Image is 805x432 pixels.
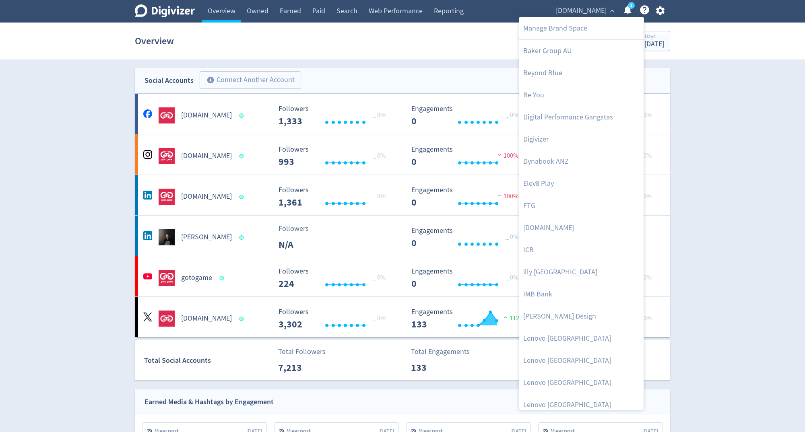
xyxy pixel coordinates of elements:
[519,62,644,84] a: Beyond Blue
[519,150,644,173] a: Dynabook ANZ
[519,128,644,150] a: Digivizer
[519,106,644,128] a: Digital Performance Gangstas
[519,350,644,372] a: Lenovo [GEOGRAPHIC_DATA]
[519,84,644,106] a: Be You
[519,327,644,350] a: Lenovo [GEOGRAPHIC_DATA]
[519,394,644,416] a: Lenovo [GEOGRAPHIC_DATA]
[519,305,644,327] a: [PERSON_NAME] Design
[519,217,644,239] a: [DOMAIN_NAME]
[519,239,644,261] a: ICB
[519,283,644,305] a: IMB Bank
[519,40,644,62] a: Baker Group AU
[519,261,644,283] a: illy [GEOGRAPHIC_DATA]
[519,195,644,217] a: FTG
[519,173,644,195] a: Elev8 Play
[519,17,644,39] a: Manage Brand Space
[519,372,644,394] a: Lenovo [GEOGRAPHIC_DATA]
